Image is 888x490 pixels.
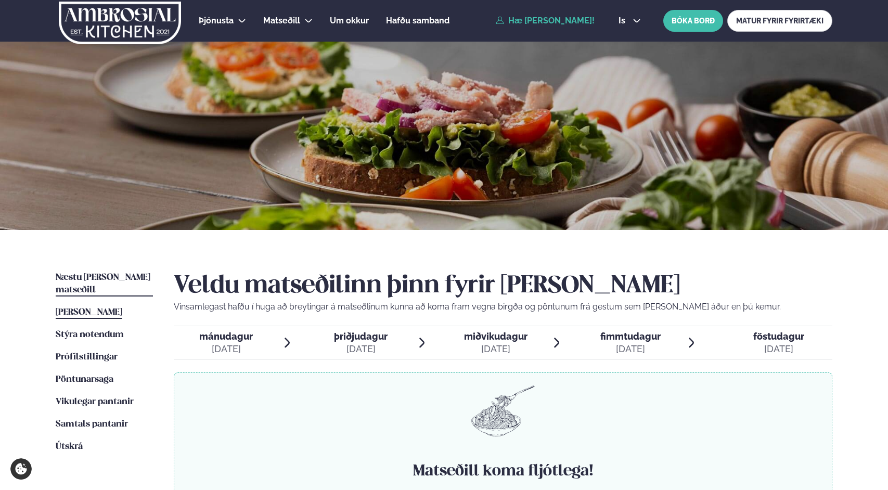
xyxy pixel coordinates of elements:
[496,16,595,25] a: Hæ [PERSON_NAME]!
[56,308,122,317] span: [PERSON_NAME]
[56,351,118,364] a: Prófílstillingar
[619,17,628,25] span: is
[56,306,122,319] a: [PERSON_NAME]
[199,343,253,355] div: [DATE]
[600,343,661,355] div: [DATE]
[199,331,253,342] span: mánudagur
[321,461,685,482] h4: Matseðill koma fljótlega!
[464,331,527,342] span: miðvikudagur
[199,16,234,25] span: Þjónusta
[199,15,234,27] a: Þjónusta
[753,331,804,342] span: föstudagur
[56,273,150,294] span: Næstu [PERSON_NAME] matseðill
[174,272,832,301] h2: Veldu matseðilinn þinn fyrir [PERSON_NAME]
[56,420,128,429] span: Samtals pantanir
[56,329,124,341] a: Stýra notendum
[600,331,661,342] span: fimmtudagur
[727,10,832,32] a: MATUR FYRIR FYRIRTÆKI
[753,343,804,355] div: [DATE]
[334,343,388,355] div: [DATE]
[56,373,113,386] a: Pöntunarsaga
[56,375,113,384] span: Pöntunarsaga
[56,396,134,408] a: Vikulegar pantanir
[56,441,83,453] a: Útskrá
[471,385,535,436] img: pasta
[330,16,369,25] span: Um okkur
[56,330,124,339] span: Stýra notendum
[56,418,128,431] a: Samtals pantanir
[263,15,300,27] a: Matseðill
[56,442,83,451] span: Útskrá
[56,397,134,406] span: Vikulegar pantanir
[10,458,32,480] a: Cookie settings
[610,17,649,25] button: is
[263,16,300,25] span: Matseðill
[386,15,449,27] a: Hafðu samband
[334,331,388,342] span: þriðjudagur
[663,10,723,32] button: BÓKA BORÐ
[58,2,182,44] img: logo
[464,343,527,355] div: [DATE]
[386,16,449,25] span: Hafðu samband
[330,15,369,27] a: Um okkur
[56,272,153,296] a: Næstu [PERSON_NAME] matseðill
[174,301,832,313] p: Vinsamlegast hafðu í huga að breytingar á matseðlinum kunna að koma fram vegna birgða og pöntunum...
[56,353,118,362] span: Prófílstillingar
